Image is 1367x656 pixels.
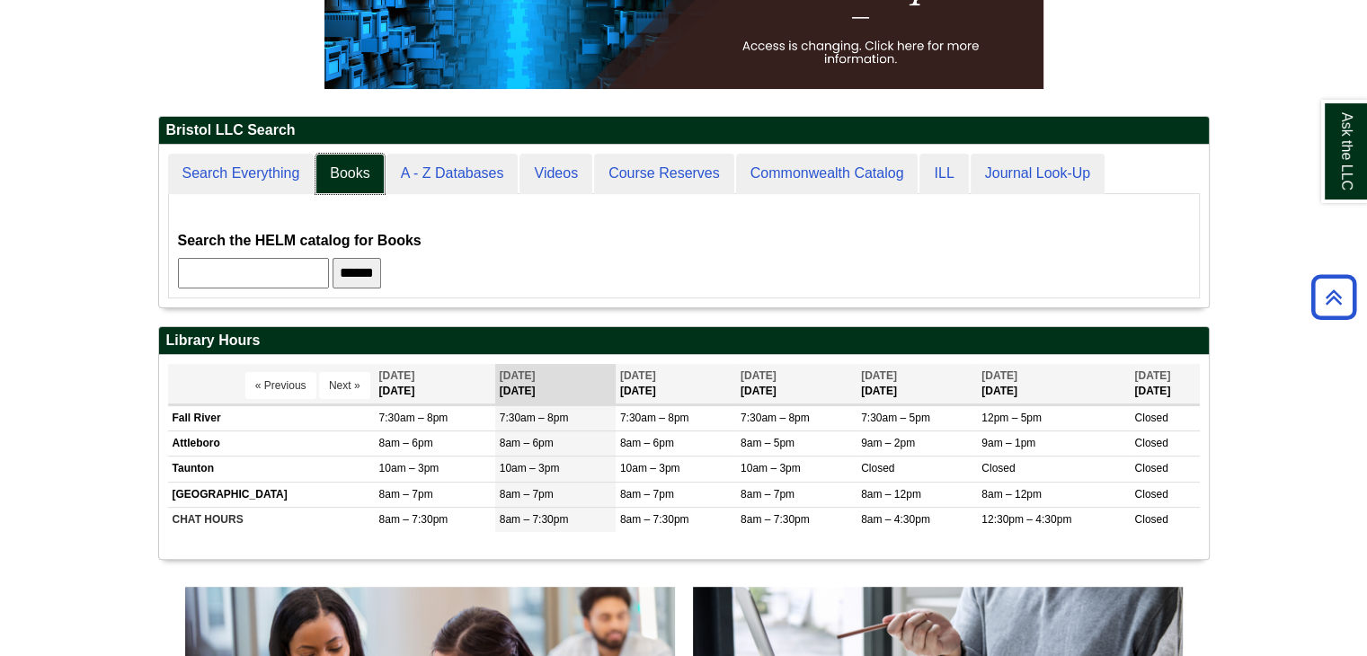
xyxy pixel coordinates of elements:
th: [DATE] [616,364,736,404]
a: ILL [919,154,968,194]
th: [DATE] [736,364,857,404]
span: [DATE] [981,369,1017,382]
span: [DATE] [1134,369,1170,382]
span: 8am – 7:30pm [500,513,569,526]
h2: Library Hours [159,327,1209,355]
span: 8am – 7pm [620,488,674,501]
span: 8am – 4:30pm [861,513,930,526]
button: « Previous [245,372,316,399]
span: 8am – 6pm [500,437,554,449]
span: 8am – 7pm [379,488,433,501]
h2: Bristol LLC Search [159,117,1209,145]
span: 12pm – 5pm [981,412,1042,424]
th: [DATE] [495,364,616,404]
label: Search the HELM catalog for Books [178,228,422,253]
a: A - Z Databases [386,154,519,194]
span: 8am – 7pm [500,488,554,501]
span: 8am – 7:30pm [620,513,689,526]
td: Fall River [168,406,375,431]
span: 10am – 3pm [741,462,801,474]
span: Closed [1134,488,1167,501]
span: [DATE] [741,369,777,382]
span: 8am – 6pm [379,437,433,449]
span: 9am – 2pm [861,437,915,449]
button: Next » [319,372,370,399]
span: [DATE] [500,369,536,382]
th: [DATE] [857,364,977,404]
span: [DATE] [379,369,415,382]
a: Books [315,154,384,194]
span: 8am – 7:30pm [379,513,448,526]
th: [DATE] [375,364,495,404]
span: 7:30am – 8pm [379,412,448,424]
a: Commonwealth Catalog [736,154,919,194]
span: Closed [1134,462,1167,474]
span: Closed [1134,437,1167,449]
span: 10am – 3pm [379,462,439,474]
span: Closed [1134,412,1167,424]
span: [DATE] [861,369,897,382]
td: [GEOGRAPHIC_DATA] [168,482,375,507]
a: Course Reserves [594,154,734,194]
div: Books [178,203,1190,288]
td: CHAT HOURS [168,507,375,532]
a: Journal Look-Up [971,154,1105,194]
span: 8am – 7pm [741,488,794,501]
span: 8am – 12pm [861,488,921,501]
span: 7:30am – 8pm [741,412,810,424]
td: Taunton [168,457,375,482]
td: Attleboro [168,431,375,457]
a: Videos [519,154,592,194]
span: 8am – 5pm [741,437,794,449]
span: Closed [981,462,1015,474]
span: 10am – 3pm [620,462,680,474]
th: [DATE] [1130,364,1199,404]
span: 7:30am – 5pm [861,412,930,424]
span: 10am – 3pm [500,462,560,474]
a: Back to Top [1305,285,1363,309]
span: [DATE] [620,369,656,382]
span: 8am – 6pm [620,437,674,449]
th: [DATE] [977,364,1130,404]
span: 7:30am – 8pm [500,412,569,424]
a: Search Everything [168,154,315,194]
span: 8am – 12pm [981,488,1042,501]
span: 12:30pm – 4:30pm [981,513,1071,526]
span: 9am – 1pm [981,437,1035,449]
span: Closed [861,462,894,474]
span: 7:30am – 8pm [620,412,689,424]
span: 8am – 7:30pm [741,513,810,526]
span: Closed [1134,513,1167,526]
